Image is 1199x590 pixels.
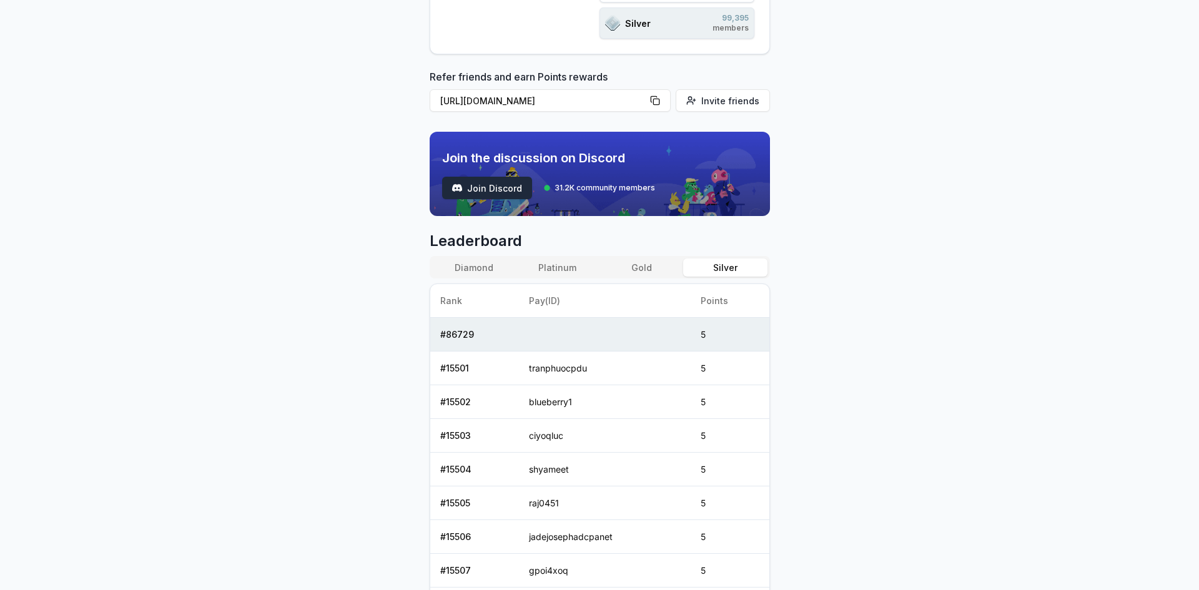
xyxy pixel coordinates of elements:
td: # 15502 [430,385,519,419]
span: members [713,23,749,33]
th: Points [691,284,769,318]
td: raj0451 [519,486,691,520]
img: test [452,183,462,193]
span: 31.2K community members [555,183,655,193]
button: Diamond [432,258,516,277]
td: # 15506 [430,520,519,554]
td: tranphuocpdu [519,352,691,385]
td: 5 [691,419,769,453]
button: Silver [683,258,767,277]
span: 99,395 [713,13,749,23]
td: 5 [691,352,769,385]
img: ranks_icon [605,15,620,31]
td: 5 [691,385,769,419]
td: 5 [691,486,769,520]
button: Join Discord [442,177,532,199]
td: # 15503 [430,419,519,453]
span: Silver [625,17,651,30]
td: # 15504 [430,453,519,486]
img: discord_banner [430,132,770,216]
span: Leaderboard [430,231,770,251]
td: ciyoqluc [519,419,691,453]
td: # 15501 [430,352,519,385]
td: 5 [691,453,769,486]
span: Invite friends [701,94,759,107]
td: shyameet [519,453,691,486]
td: 5 [691,520,769,554]
td: # 15505 [430,486,519,520]
div: Refer friends and earn Points rewards [430,69,770,117]
span: Join Discord [467,182,522,195]
td: 5 [691,554,769,588]
span: Join the discussion on Discord [442,149,655,167]
a: testJoin Discord [442,177,532,199]
td: 5 [691,318,769,352]
button: Platinum [516,258,599,277]
button: [URL][DOMAIN_NAME] [430,89,671,112]
td: gpoi4xoq [519,554,691,588]
th: Rank [430,284,519,318]
td: blueberry1 [519,385,691,419]
td: # 86729 [430,318,519,352]
button: Invite friends [676,89,770,112]
th: Pay(ID) [519,284,691,318]
td: # 15507 [430,554,519,588]
button: Gold [599,258,683,277]
td: jadejosephadcpanet [519,520,691,554]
